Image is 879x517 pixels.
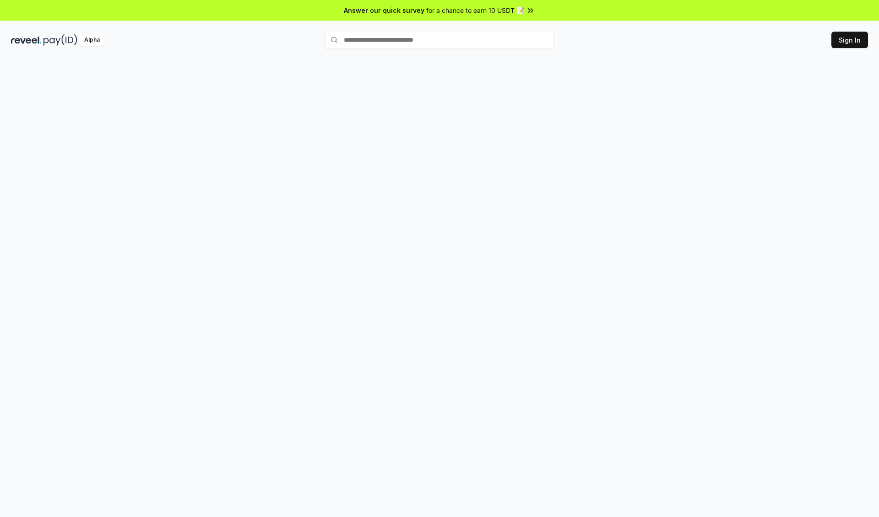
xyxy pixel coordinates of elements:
img: pay_id [43,34,77,46]
div: Alpha [79,34,105,46]
button: Sign In [831,32,868,48]
img: reveel_dark [11,34,42,46]
span: for a chance to earn 10 USDT 📝 [426,5,524,15]
span: Answer our quick survey [344,5,424,15]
